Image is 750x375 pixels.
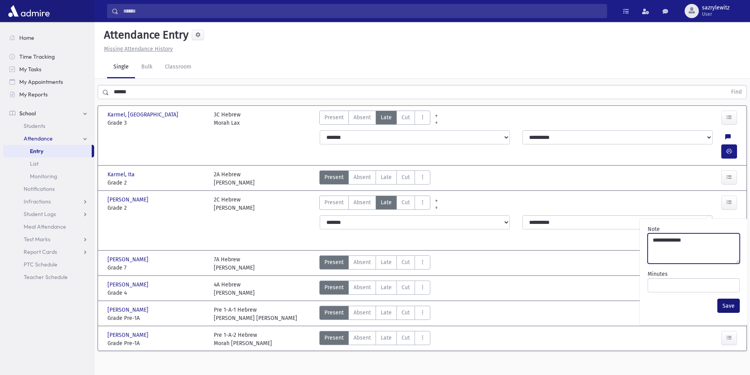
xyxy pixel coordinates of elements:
[19,66,41,73] span: My Tasks
[30,148,43,155] span: Entry
[107,56,135,78] a: Single
[3,107,94,120] a: School
[3,208,94,220] a: Student Logs
[319,170,430,187] div: AttTypes
[354,258,371,266] span: Absent
[214,170,255,187] div: 2A Hebrew [PERSON_NAME]
[3,271,94,283] a: Teacher Schedule
[381,283,392,292] span: Late
[107,255,150,264] span: [PERSON_NAME]
[354,113,371,122] span: Absent
[107,119,206,127] span: Grade 3
[402,198,410,207] span: Cut
[107,314,206,322] span: Grade Pre-1A
[3,63,94,76] a: My Tasks
[726,85,746,99] button: Find
[354,308,371,317] span: Absent
[717,299,740,313] button: Save
[324,283,344,292] span: Present
[381,308,392,317] span: Late
[381,258,392,266] span: Late
[324,334,344,342] span: Present
[159,56,198,78] a: Classroom
[24,198,51,205] span: Infractions
[324,258,344,266] span: Present
[402,173,410,181] span: Cut
[354,334,371,342] span: Absent
[3,88,94,101] a: My Reports
[24,135,53,142] span: Attendance
[30,173,57,180] span: Monitoring
[3,246,94,258] a: Report Cards
[19,34,34,41] span: Home
[214,255,255,272] div: 7A Hebrew [PERSON_NAME]
[214,196,255,212] div: 2C Hebrew [PERSON_NAME]
[24,273,68,281] span: Teacher Schedule
[3,195,94,208] a: Infractions
[3,233,94,246] a: Test Marks
[354,198,371,207] span: Absent
[24,122,45,129] span: Students
[30,160,39,167] span: List
[3,258,94,271] a: PTC Schedule
[402,308,410,317] span: Cut
[319,281,430,297] div: AttTypes
[702,5,730,11] span: sazrylewitz
[135,56,159,78] a: Bulk
[107,331,150,339] span: [PERSON_NAME]
[214,331,272,347] div: Pre 1-A-2 Hebrew Morah [PERSON_NAME]
[3,132,94,145] a: Attendance
[3,220,94,233] a: Meal Attendance
[324,173,344,181] span: Present
[402,334,410,342] span: Cut
[381,173,392,181] span: Late
[3,120,94,132] a: Students
[214,281,255,297] div: 4A Hebrew [PERSON_NAME]
[319,196,430,212] div: AttTypes
[214,111,241,127] div: 3C Hebrew Morah Lax
[648,270,668,278] label: Minutes
[648,225,660,233] label: Note
[354,283,371,292] span: Absent
[19,91,48,98] span: My Reports
[3,50,94,63] a: Time Tracking
[101,28,189,42] h5: Attendance Entry
[3,183,94,195] a: Notifications
[3,76,94,88] a: My Appointments
[381,198,392,207] span: Late
[354,173,371,181] span: Absent
[107,111,180,119] span: Karmel, [GEOGRAPHIC_DATA]
[24,236,50,243] span: Test Marks
[107,289,206,297] span: Grade 4
[101,46,173,52] a: Missing Attendance History
[119,4,607,18] input: Search
[107,204,206,212] span: Grade 2
[402,283,410,292] span: Cut
[104,46,173,52] u: Missing Attendance History
[19,53,55,60] span: Time Tracking
[24,248,57,255] span: Report Cards
[24,185,55,192] span: Notifications
[214,306,297,322] div: Pre 1-A-1 Hebrew [PERSON_NAME] [PERSON_NAME]
[107,306,150,314] span: [PERSON_NAME]
[319,331,430,347] div: AttTypes
[3,157,94,170] a: List
[3,31,94,44] a: Home
[3,170,94,183] a: Monitoring
[107,196,150,204] span: [PERSON_NAME]
[6,3,52,19] img: AdmirePro
[402,113,410,122] span: Cut
[319,255,430,272] div: AttTypes
[107,281,150,289] span: [PERSON_NAME]
[3,145,92,157] a: Entry
[381,334,392,342] span: Late
[107,339,206,347] span: Grade Pre-1A
[324,113,344,122] span: Present
[24,261,57,268] span: PTC Schedule
[324,308,344,317] span: Present
[702,11,730,17] span: User
[319,111,430,127] div: AttTypes
[402,258,410,266] span: Cut
[19,78,63,85] span: My Appointments
[107,264,206,272] span: Grade 7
